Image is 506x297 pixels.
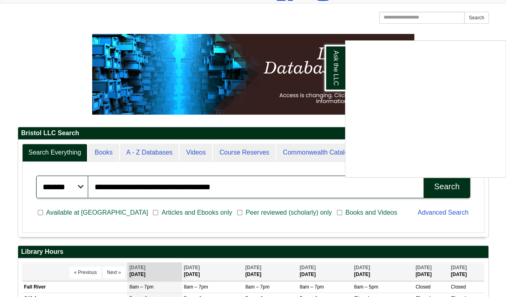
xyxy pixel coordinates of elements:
span: [DATE] [451,265,467,270]
span: [DATE] [129,265,145,270]
span: Books and Videos [342,208,401,218]
iframe: Chat Widget [345,41,506,177]
th: [DATE] [127,262,182,280]
a: Videos [180,144,212,162]
span: [DATE] [245,265,261,270]
a: Course Reserves [213,144,276,162]
span: Peer reviewed (scholarly) only [242,208,335,218]
button: Search [423,176,470,198]
a: Search Everything [22,144,88,162]
span: [DATE] [415,265,432,270]
span: Closed [451,284,466,290]
th: [DATE] [413,262,449,280]
button: Next » [103,266,126,278]
span: Available at [GEOGRAPHIC_DATA] [43,208,151,218]
span: 8am – 5pm [354,284,378,290]
a: Books [88,144,119,162]
img: HTML tutorial [92,34,414,115]
span: 8am – 7pm [299,284,324,290]
a: Commonwealth Catalog [277,144,358,162]
td: Fall River [22,281,128,293]
input: Books and Videos [337,209,342,216]
a: A - Z Databases [120,144,179,162]
button: Search [464,12,488,24]
input: Available at [GEOGRAPHIC_DATA] [38,209,43,216]
input: Articles and Ebooks only [153,209,158,216]
a: Ask the LLC [324,45,345,91]
input: Peer reviewed (scholarly) only [237,209,242,216]
span: [DATE] [354,265,370,270]
span: 8am – 7pm [129,284,153,290]
th: [DATE] [449,262,484,280]
h2: Bristol LLC Search [18,127,488,140]
span: Articles and Ebooks only [158,208,235,218]
th: [DATE] [182,262,244,280]
th: [DATE] [352,262,413,280]
span: 8am – 7pm [184,284,208,290]
span: [DATE] [184,265,200,270]
button: « Previous [70,266,101,278]
div: Ask the LLC [345,40,506,178]
span: Closed [415,284,430,290]
a: Advanced Search [417,209,468,216]
span: 8am – 7pm [245,284,269,290]
th: [DATE] [297,262,352,280]
div: Search [434,182,459,191]
h2: Library Hours [18,246,488,258]
th: [DATE] [243,262,297,280]
span: [DATE] [299,265,316,270]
